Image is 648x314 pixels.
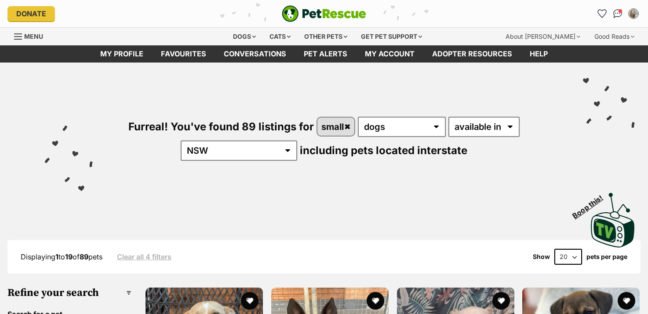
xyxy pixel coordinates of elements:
a: Boop this! [591,185,635,249]
span: including pets located interstate [300,144,467,157]
h3: Refine your search [7,287,131,299]
a: conversations [215,45,295,63]
strong: 19 [65,252,73,261]
strong: 1 [55,252,58,261]
span: Boop this! [571,188,612,220]
img: PetRescue TV logo [591,193,635,248]
div: Good Reads [588,28,641,45]
ul: Account quick links [595,7,641,21]
a: Donate [7,6,55,21]
a: Favourites [595,7,609,21]
div: Get pet support [355,28,428,45]
div: About [PERSON_NAME] [499,28,586,45]
img: Kate Fletcher profile pic [629,9,638,18]
a: Menu [14,28,49,44]
a: Adopter resources [423,45,521,63]
a: My account [356,45,423,63]
button: favourite [241,292,258,310]
label: pets per page [586,253,627,260]
a: Clear all 4 filters [117,253,171,261]
a: Conversations [611,7,625,21]
span: Displaying to of pets [21,252,102,261]
div: Cats [263,28,297,45]
a: small [317,118,355,136]
button: favourite [618,292,635,310]
span: Menu [24,33,43,40]
a: My profile [91,45,152,63]
a: Help [521,45,557,63]
a: Favourites [152,45,215,63]
strong: 89 [80,252,88,261]
button: favourite [367,292,384,310]
span: Show [533,253,550,260]
div: Other pets [298,28,353,45]
div: Dogs [227,28,262,45]
span: Furreal! You've found 89 listings for [128,120,314,133]
button: favourite [492,292,510,310]
a: PetRescue [282,5,366,22]
img: chat-41dd97257d64d25036548639549fe6c8038ab92f7586957e7f3b1b290dea8141.svg [613,9,623,18]
button: My account [626,7,641,21]
a: Pet alerts [295,45,356,63]
img: logo-e224e6f780fb5917bec1dbf3a21bbac754714ae5b6737aabdf751b685950b380.svg [282,5,366,22]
